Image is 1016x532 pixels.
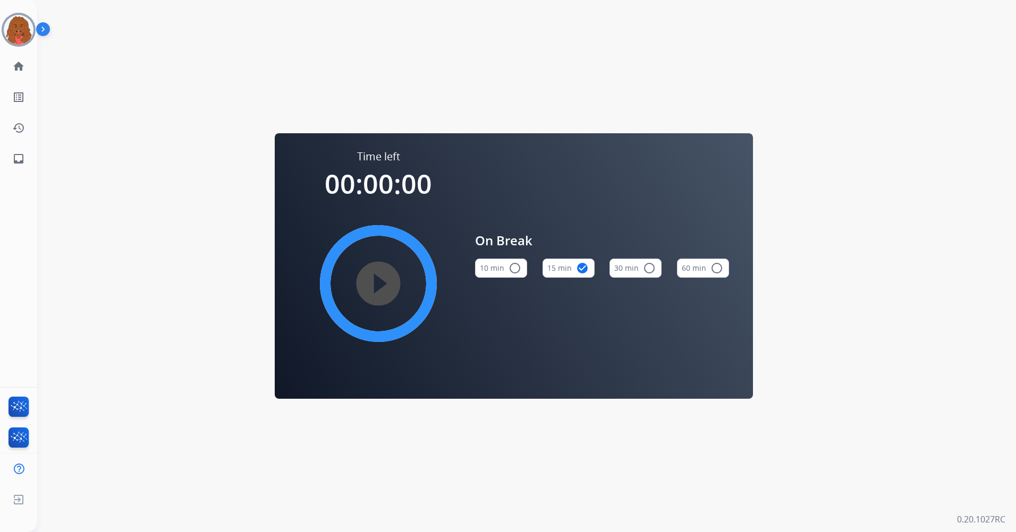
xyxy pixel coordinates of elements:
[12,91,25,104] mat-icon: list_alt
[12,122,25,134] mat-icon: history
[677,259,729,278] button: 60 min
[576,262,589,274] mat-icon: check_circle
[957,513,1005,526] p: 0.20.1027RC
[543,259,595,278] button: 15 min
[643,262,656,274] mat-icon: radio_button_unchecked
[12,152,25,165] mat-icon: inbox
[4,15,33,45] img: avatar
[475,231,729,250] span: On Break
[609,259,662,278] button: 30 min
[12,60,25,73] mat-icon: home
[357,149,400,164] span: Time left
[509,262,521,274] mat-icon: radio_button_unchecked
[372,277,385,290] mat-icon: play_circle_filled
[710,262,723,274] mat-icon: radio_button_unchecked
[475,259,527,278] button: 10 min
[325,166,432,202] span: 00:00:00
